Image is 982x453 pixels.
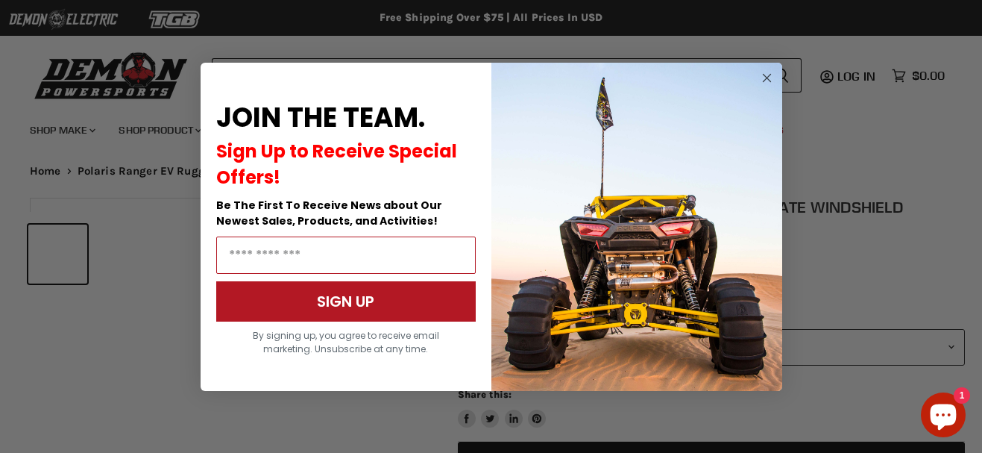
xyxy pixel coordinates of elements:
[491,63,782,391] img: a9095488-b6e7-41ba-879d-588abfab540b.jpeg
[216,281,476,322] button: SIGN UP
[216,237,476,274] input: Email Address
[758,69,776,87] button: Close dialog
[216,198,442,228] span: Be The First To Receive News about Our Newest Sales, Products, and Activities!
[253,329,439,355] span: By signing up, you agree to receive email marketing. Unsubscribe at any time.
[216,99,425,137] span: JOIN THE TEAM.
[916,393,970,441] inbox-online-store-chat: Shopify online store chat
[216,139,457,190] span: Sign Up to Receive Special Offers!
